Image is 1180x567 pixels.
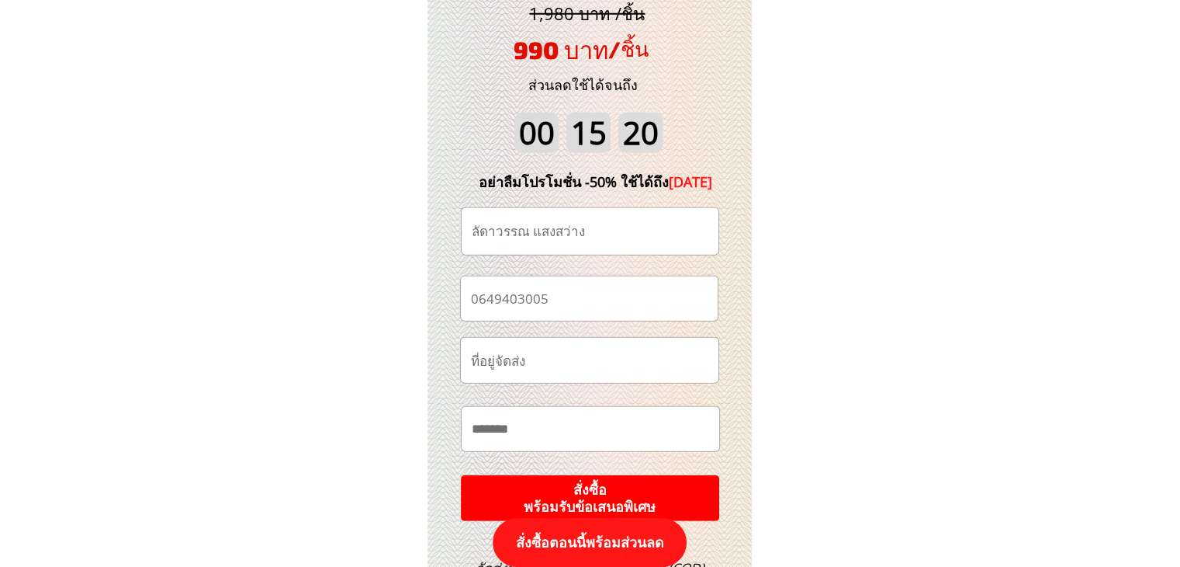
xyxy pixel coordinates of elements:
span: 1,980 บาท /ชิ้น [529,2,645,25]
span: /ชิ้น [608,36,649,61]
p: สั่งซื้อ พร้อมรับข้อเสนอพิเศษ [460,475,719,521]
span: 990 บาท [514,35,608,64]
input: เบอร์โทรศัพท์ [467,277,711,321]
input: ชื่อ-นามสกุล [468,208,712,255]
span: [DATE] [669,172,712,191]
div: อย่าลืมโปรโมชั่น -50% ใช้ได้ถึง [455,171,736,193]
p: สั่งซื้อตอนนี้พร้อมส่วนลด [493,518,687,567]
input: ที่อยู่จัดส่ง [467,338,712,383]
h3: ส่วนลดใช้ได้จนถึง [507,74,659,96]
